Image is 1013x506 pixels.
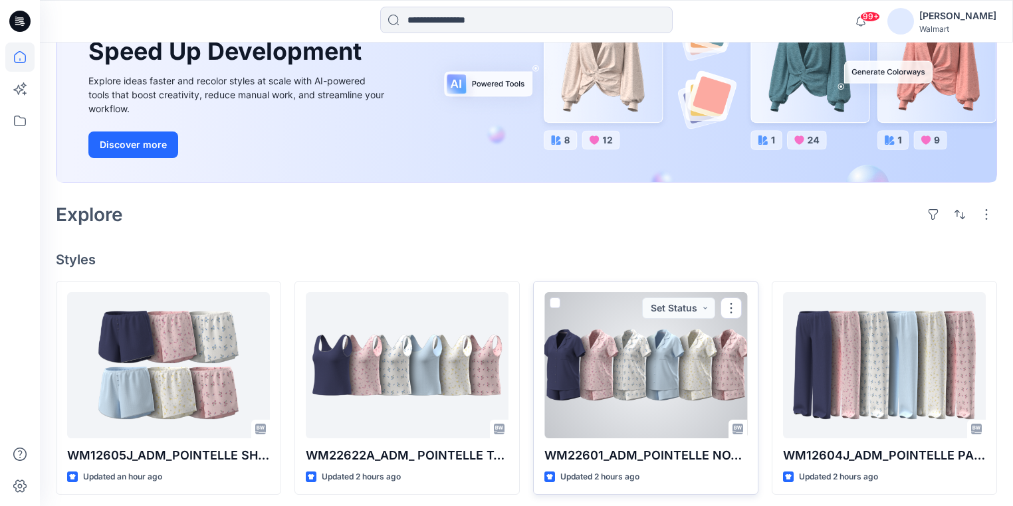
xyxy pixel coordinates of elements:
a: WM22601_ADM_POINTELLE NOTCH SHORTIE_COLORWAY [544,292,747,438]
h2: Explore [56,204,123,225]
a: WM22622A_ADM_ POINTELLE TANK_COLORWAY [306,292,508,438]
div: Walmart [919,24,996,34]
div: Explore ideas faster and recolor styles at scale with AI-powered tools that boost creativity, red... [88,74,388,116]
p: Updated an hour ago [83,470,162,484]
p: Updated 2 hours ago [560,470,639,484]
img: avatar [887,8,914,35]
a: Discover more [88,131,388,158]
p: WM12604J_ADM_POINTELLE PANT -FAUX FLY & BUTTONS + PICOT_COLORWAY [783,446,986,465]
span: 99+ [860,11,880,22]
p: WM22622A_ADM_ POINTELLE TANK_COLORWAY [306,446,508,465]
a: WM12604J_ADM_POINTELLE PANT -FAUX FLY & BUTTONS + PICOT_COLORWAY [783,292,986,438]
h4: Styles [56,252,997,268]
p: Updated 2 hours ago [799,470,878,484]
p: Updated 2 hours ago [322,470,401,484]
div: [PERSON_NAME] [919,8,996,24]
p: WM22601_ADM_POINTELLE NOTCH SHORTIE_COLORWAY [544,446,747,465]
p: WM12605J_ADM_POINTELLE SHORT_COLORWAY [67,446,270,465]
button: Discover more [88,131,178,158]
a: WM12605J_ADM_POINTELLE SHORT_COLORWAY [67,292,270,438]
